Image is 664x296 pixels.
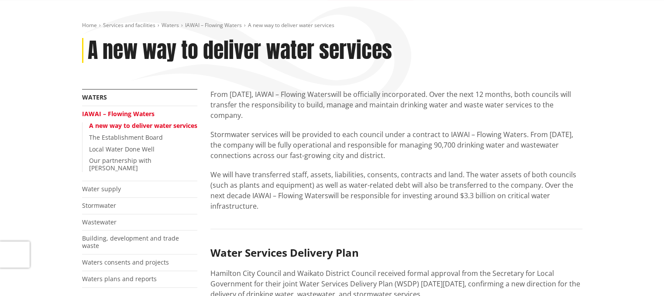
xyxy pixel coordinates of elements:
[82,234,179,250] a: Building, development and trade waste
[82,110,155,118] a: IAWAI – Flowing Waters
[162,21,179,29] a: Waters
[82,185,121,193] a: Water supply
[89,133,163,141] a: The Establishment Board
[210,169,582,211] p: We will have transferred staff, assets, liabilities, consents, contracts and land. The water asse...
[89,121,197,130] a: A new way to deliver water services
[82,218,117,226] a: Wastewater
[210,245,359,260] strong: Water Services Delivery Plan
[82,275,157,283] a: Waters plans and reports
[82,22,582,29] nav: breadcrumb
[89,145,155,153] a: Local Water Done Well
[82,93,107,101] a: Waters
[210,129,582,161] p: Stormwater services will be provided to each council under a contract to IAWAI – Flowing Waters. ...
[248,21,334,29] span: A new way to deliver water services
[88,38,392,63] h1: A new way to deliver water services
[89,156,151,172] a: Our partnership with [PERSON_NAME]
[624,259,655,291] iframe: Messenger Launcher
[103,21,155,29] a: Services and facilities
[82,258,169,266] a: Waters consents and projects
[210,89,582,120] p: From [DATE], IAWAI – Flowing Waters
[210,89,571,120] span: will be officially incorporated. Over the next 12 months, both councils will transfer the respons...
[82,201,116,210] a: Stormwater
[210,191,550,211] span: will be responsible for investing around $3.3 billion on critical water infrastructure.
[185,21,242,29] a: IAWAI – Flowing Waters
[82,21,97,29] a: Home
